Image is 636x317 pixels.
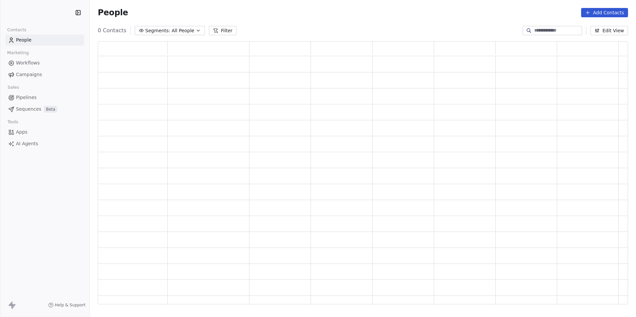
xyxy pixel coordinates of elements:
[581,8,628,17] button: Add Contacts
[16,140,38,147] span: AI Agents
[145,27,170,34] span: Segments:
[16,71,42,78] span: Campaigns
[4,48,32,58] span: Marketing
[5,35,84,46] a: People
[16,129,28,136] span: Apps
[5,117,21,127] span: Tools
[5,57,84,68] a: Workflows
[48,302,85,308] a: Help & Support
[172,27,194,34] span: All People
[16,37,32,44] span: People
[16,94,37,101] span: Pipelines
[209,26,237,35] button: Filter
[5,92,84,103] a: Pipelines
[5,127,84,138] a: Apps
[55,302,85,308] span: Help & Support
[16,59,40,66] span: Workflows
[5,138,84,149] a: AI Agents
[5,104,84,115] a: SequencesBeta
[590,26,628,35] button: Edit View
[4,25,29,35] span: Contacts
[98,8,128,18] span: People
[98,27,126,35] span: 0 Contacts
[16,106,41,113] span: Sequences
[5,82,22,92] span: Sales
[5,69,84,80] a: Campaigns
[44,106,57,113] span: Beta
